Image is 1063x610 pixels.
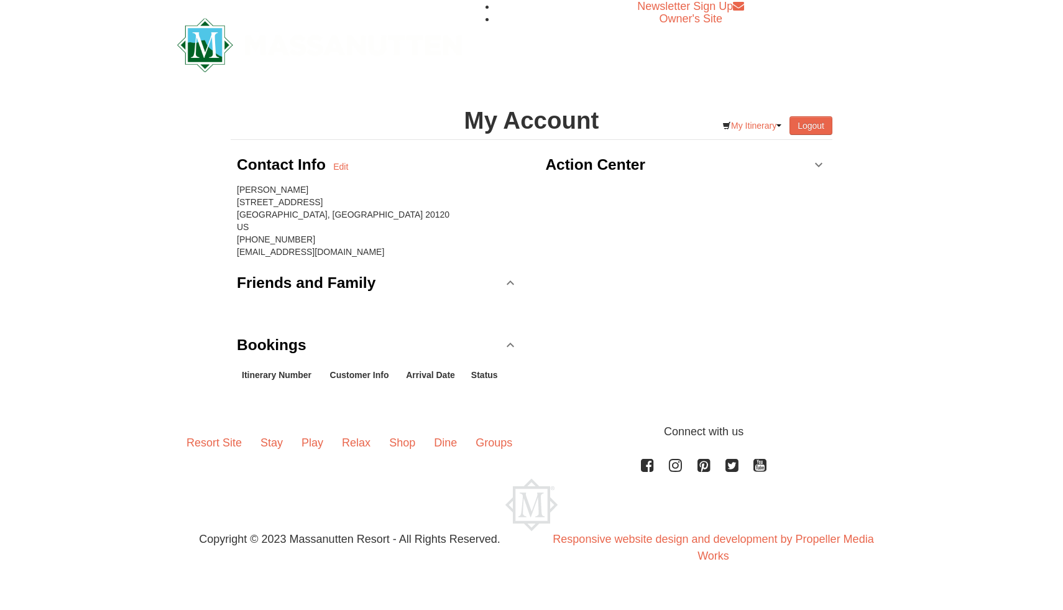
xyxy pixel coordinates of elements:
[333,160,348,173] a: Edit
[425,423,466,462] a: Dine
[237,326,518,364] a: Bookings
[553,533,873,562] a: Responsive website design and development by Propeller Media Works
[237,270,375,295] h3: Friends and Family
[237,364,325,386] th: Itinerary Number
[714,116,789,135] a: My Itinerary
[177,423,886,440] p: Connect with us
[237,152,333,177] h3: Contact Info
[237,333,306,358] h3: Bookings
[237,183,518,258] div: [PERSON_NAME] [STREET_ADDRESS] [GEOGRAPHIC_DATA], [GEOGRAPHIC_DATA] 20120 US [PHONE_NUMBER] [EMAI...
[251,423,292,462] a: Stay
[789,116,832,135] button: Logout
[380,423,425,462] a: Shop
[177,29,462,58] a: Massanutten Resort
[660,12,722,25] a: Owner's Site
[401,364,466,386] th: Arrival Date
[333,423,380,462] a: Relax
[237,264,518,302] a: Friends and Family
[177,18,462,72] img: Massanutten Resort Logo
[168,531,531,548] p: Copyright © 2023 Massanutten Resort - All Rights Reserved.
[505,479,558,531] img: Massanutten Resort Logo
[545,152,645,177] h3: Action Center
[325,364,402,386] th: Customer Info
[466,364,507,386] th: Status
[292,423,333,462] a: Play
[545,146,826,183] a: Action Center
[177,423,251,462] a: Resort Site
[466,423,522,462] a: Groups
[231,108,832,133] h1: My Account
